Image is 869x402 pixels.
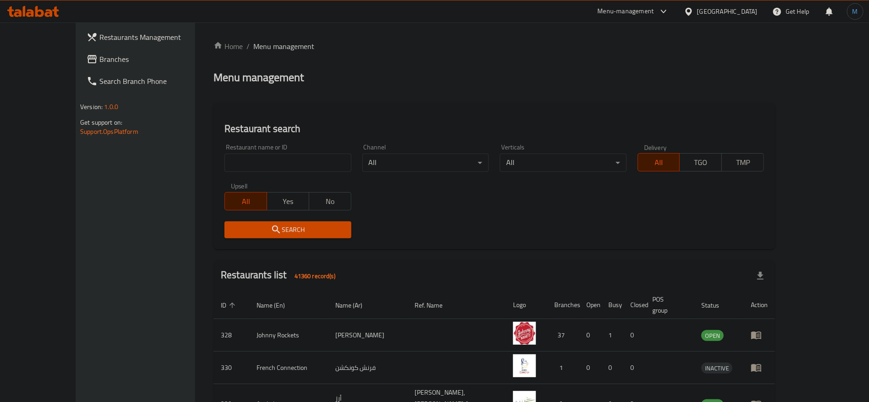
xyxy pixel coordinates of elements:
td: 37 [547,319,579,352]
span: Yes [271,195,306,208]
td: 330 [213,352,249,384]
button: Search [224,221,351,238]
a: Restaurants Management [79,26,221,48]
li: / [246,41,250,52]
img: Johnny Rockets [513,322,536,345]
td: 1 [547,352,579,384]
span: 41360 record(s) [289,272,341,281]
label: Upsell [231,183,248,189]
th: Logo [506,291,547,319]
span: TMP [726,156,760,169]
div: Export file [749,265,771,287]
div: Total records count [289,269,341,283]
div: All [362,154,489,172]
button: Yes [267,192,309,210]
span: All [229,195,263,208]
div: All [500,154,626,172]
td: 0 [601,352,623,384]
td: 0 [623,352,645,384]
button: All [638,153,680,171]
button: All [224,192,267,210]
img: French Connection [513,354,536,377]
button: No [309,192,351,210]
span: Name (Ar) [335,300,374,311]
div: Menu [751,362,768,373]
th: Action [743,291,775,319]
td: Johnny Rockets [249,319,328,352]
span: Version: [80,101,103,113]
span: Search [232,224,344,236]
a: Home [213,41,243,52]
span: Status [701,300,731,311]
div: Menu [751,330,768,341]
h2: Restaurant search [224,122,764,136]
span: Branches [99,54,213,65]
div: [GEOGRAPHIC_DATA] [697,6,758,17]
h2: Restaurants list [221,268,341,283]
th: Busy [601,291,623,319]
span: M [853,6,858,17]
button: TMP [721,153,764,171]
th: Closed [623,291,645,319]
span: Search Branch Phone [99,76,213,87]
td: 0 [623,319,645,352]
td: 1 [601,319,623,352]
div: Menu-management [598,6,654,17]
span: All [642,156,677,169]
span: 1.0.0 [104,101,118,113]
span: Name (En) [257,300,297,311]
td: 0 [579,319,601,352]
span: ID [221,300,238,311]
span: POS group [652,294,683,316]
h2: Menu management [213,70,304,85]
a: Support.OpsPlatform [80,126,138,138]
label: Delivery [644,144,667,150]
span: INACTIVE [701,363,732,374]
th: Open [579,291,601,319]
span: Menu management [253,41,314,52]
input: Search for restaurant name or ID.. [224,154,351,172]
td: 328 [213,319,249,352]
span: OPEN [701,330,724,341]
span: Ref. Name [415,300,455,311]
span: Restaurants Management [99,32,213,43]
td: فرنش كونكشن [328,352,408,384]
div: INACTIVE [701,363,732,374]
nav: breadcrumb [213,41,775,52]
span: Get support on: [80,116,122,128]
button: TGO [679,153,722,171]
td: [PERSON_NAME] [328,319,408,352]
th: Branches [547,291,579,319]
span: No [313,195,348,208]
td: 0 [579,352,601,384]
a: Branches [79,48,221,70]
td: French Connection [249,352,328,384]
a: Search Branch Phone [79,70,221,92]
span: TGO [683,156,718,169]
